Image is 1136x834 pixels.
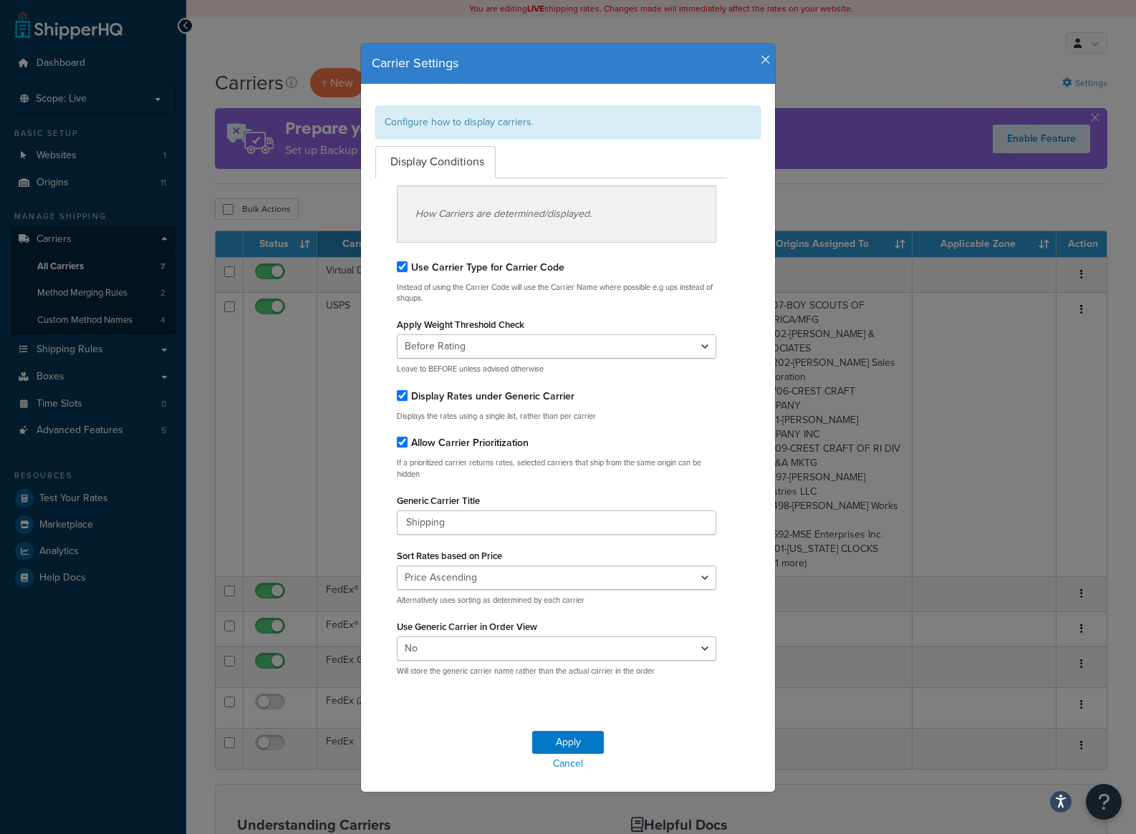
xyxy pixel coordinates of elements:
[397,457,716,480] p: If a prioritized carrier returns rates, selected carriers that ship from the same origin can be h...
[397,185,716,243] div: How Carriers are determined/displayed.
[397,666,716,677] p: Will store the generic carrier name rather than the actual carrier in the order
[532,731,604,754] button: Apply
[411,389,574,404] label: Display Rates under Generic Carrier
[397,411,716,422] p: Displays the rates using a single list, rather than per carrier
[397,437,408,447] input: Allow Carrier Prioritization
[397,319,524,330] label: Apply Weight Threshold Check
[397,261,408,272] input: Use Carrier Type for Carrier Code
[397,390,408,401] input: Display Rates under Generic Carrier
[397,282,716,304] p: Instead of using the Carrier Code will use the Carrier Name where possible e.g ups instead of shq...
[411,260,564,275] label: Use Carrier Type for Carrier Code
[397,551,502,561] label: Sort Rates based on Price
[375,106,761,139] div: Configure how to display carriers.
[397,364,716,374] p: Leave to BEFORE unless advised otherwise
[411,435,529,450] label: Allow Carrier Prioritization
[397,621,537,632] label: Use Generic Carrier in Order View
[397,495,480,506] label: Generic Carrier Title
[375,146,496,178] a: Display Conditions
[397,595,716,606] p: Alternatively uses sorting as determined by each carrier
[372,54,764,73] h4: Carrier Settings
[361,754,775,774] a: Cancel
